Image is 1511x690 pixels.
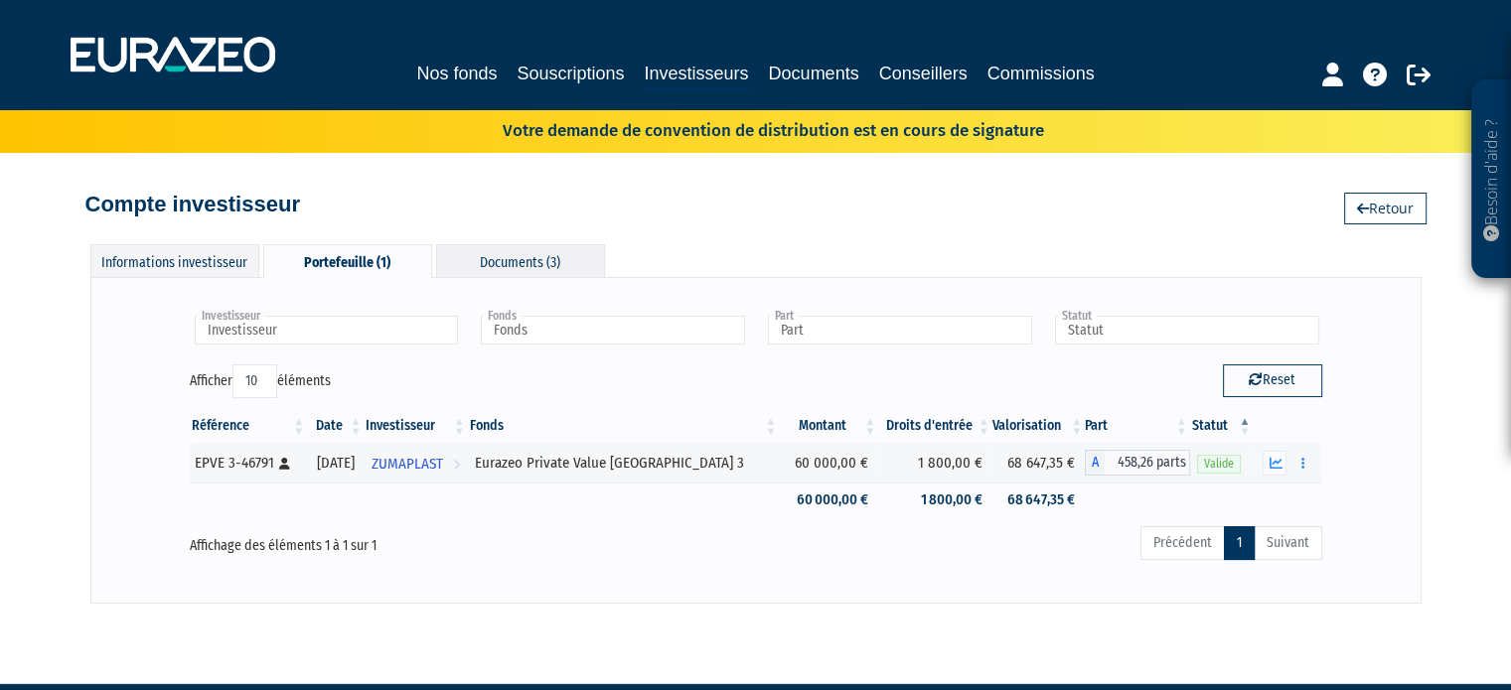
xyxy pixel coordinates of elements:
[1085,450,1105,476] span: A
[879,60,968,87] a: Conseillers
[1344,193,1427,224] a: Retour
[1085,450,1190,476] div: A - Eurazeo Private Value Europe 3
[779,443,878,483] td: 60 000,00 €
[878,483,991,517] td: 1 800,00 €
[779,483,878,517] td: 60 000,00 €
[1223,364,1322,396] button: Reset
[445,114,1044,143] p: Votre demande de convention de distribution est en cours de signature
[644,60,748,90] a: Investisseurs
[779,409,878,443] th: Montant: activer pour trier la colonne par ordre croissant
[279,458,290,470] i: [Français] Personne physique
[1105,450,1190,476] span: 458,26 parts
[232,364,277,398] select: Afficheréléments
[1197,455,1241,474] span: Valide
[878,443,991,483] td: 1 800,00 €
[1190,409,1254,443] th: Statut : activer pour trier la colonne par ordre d&eacute;croissant
[453,446,460,483] i: Voir l'investisseur
[190,524,645,556] div: Affichage des éléments 1 à 1 sur 1
[85,193,300,216] h4: Compte investisseur
[1085,409,1190,443] th: Part: activer pour trier la colonne par ordre croissant
[195,453,301,474] div: EPVE 3-46791
[987,60,1095,87] a: Commissions
[364,443,467,483] a: ZUMAPLAST
[992,409,1085,443] th: Valorisation: activer pour trier la colonne par ordre croissant
[263,244,432,278] div: Portefeuille (1)
[71,37,275,72] img: 1732889491-logotype_eurazeo_blanc_rvb.png
[992,483,1085,517] td: 68 647,35 €
[372,446,443,483] span: ZUMAPLAST
[314,453,357,474] div: [DATE]
[769,60,859,87] a: Documents
[475,453,772,474] div: Eurazeo Private Value [GEOGRAPHIC_DATA] 3
[517,60,624,87] a: Souscriptions
[1224,526,1255,560] a: 1
[1480,90,1503,269] p: Besoin d'aide ?
[190,364,331,398] label: Afficher éléments
[307,409,364,443] th: Date: activer pour trier la colonne par ordre croissant
[468,409,779,443] th: Fonds: activer pour trier la colonne par ordre croissant
[436,244,605,277] div: Documents (3)
[364,409,467,443] th: Investisseur: activer pour trier la colonne par ordre croissant
[90,244,259,277] div: Informations investisseur
[416,60,497,87] a: Nos fonds
[190,409,308,443] th: Référence : activer pour trier la colonne par ordre croissant
[992,443,1085,483] td: 68 647,35 €
[878,409,991,443] th: Droits d'entrée: activer pour trier la colonne par ordre croissant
